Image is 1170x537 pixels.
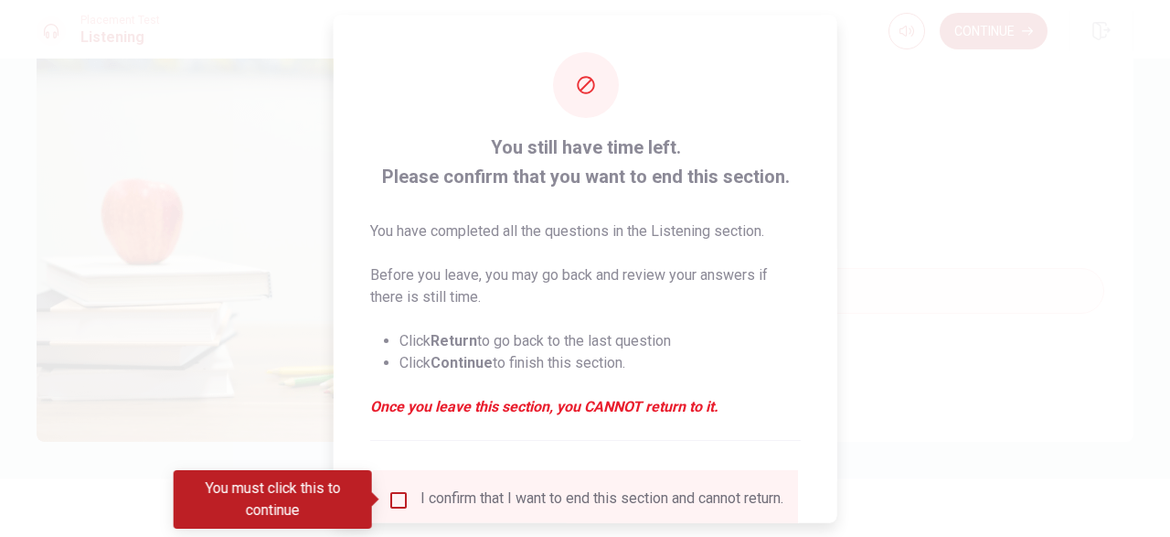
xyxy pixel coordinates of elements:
[420,489,783,510] div: I confirm that I want to end this section and cannot return.
[388,489,409,510] span: You must click this to continue
[370,132,801,190] span: You still have time left. Please confirm that you want to end this section.
[370,395,801,417] em: Once you leave this section, you CANNOT return to it.
[399,329,801,351] li: Click to go back to the last question
[370,263,801,307] p: Before you leave, you may go back and review your answers if there is still time.
[174,470,372,529] div: You must click this to continue
[370,220,801,242] p: You have completed all the questions in the Listening section.
[399,351,801,373] li: Click to finish this section.
[431,353,493,371] strong: Continue
[431,331,477,349] strong: Return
